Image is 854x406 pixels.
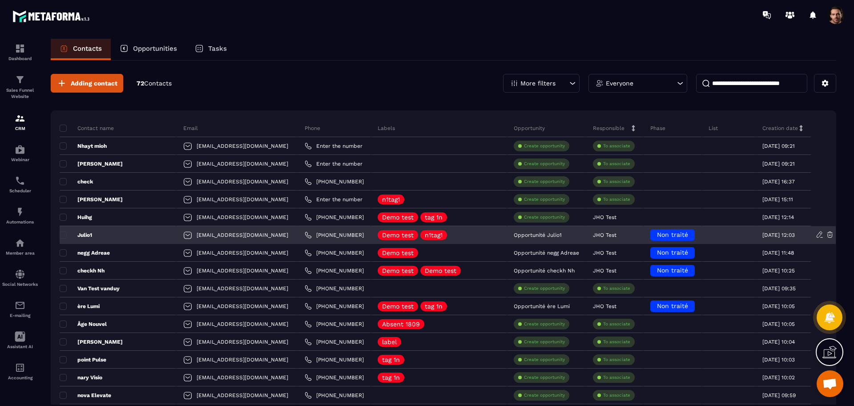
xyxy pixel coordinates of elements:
p: Create opportunity [524,143,565,149]
p: Julio1 [60,231,92,239]
p: [DATE] 09:35 [762,285,796,292]
a: automationsautomationsMember area [2,231,38,262]
p: [PERSON_NAME] [60,338,123,345]
span: Adding contact [71,79,117,88]
p: 72 [137,79,172,88]
a: [PHONE_NUMBER] [305,214,364,221]
p: To associate [603,392,630,398]
p: Create opportunity [524,161,565,167]
a: [PHONE_NUMBER] [305,303,364,310]
p: Demo test [382,250,414,256]
p: nova Elevate [60,392,111,399]
img: automations [15,207,25,217]
a: accountantaccountantAccounting [2,356,38,387]
p: [PERSON_NAME] [60,196,123,203]
div: Mở cuộc trò chuyện [817,370,843,397]
p: [DATE] 10:05 [762,321,795,327]
p: JHO Test [593,214,616,220]
p: To associate [603,339,630,345]
p: Opportunité Julio1 [514,232,562,238]
p: JHO Test [593,232,616,238]
img: automations [15,144,25,155]
p: Phase [650,125,665,132]
p: Create opportunity [524,392,565,398]
p: Opportunité checkh Nh [514,268,575,274]
span: Non traité [657,249,688,256]
p: Nhayt mioh [60,142,107,150]
a: [PHONE_NUMBER] [305,338,364,345]
p: To associate [603,196,630,203]
button: Adding contact [51,74,123,93]
p: [DATE] 10:04 [762,339,795,345]
p: Create opportunity [524,374,565,381]
a: schedulerschedulerScheduler [2,169,38,200]
p: Automations [2,219,38,224]
p: JHO Test [593,268,616,274]
a: formationformationCRM [2,106,38,138]
p: tag 1n [425,214,443,220]
img: accountant [15,362,25,373]
p: Create opportunity [524,214,565,220]
p: [DATE] 09:59 [762,392,796,398]
p: [DATE] 10:02 [762,374,795,381]
p: To associate [603,357,630,363]
p: Labels [378,125,395,132]
p: Create opportunity [524,357,565,363]
p: tag 1n [425,303,443,309]
a: [PHONE_NUMBER] [305,392,364,399]
p: Tasks [208,45,227,53]
p: Demo test [382,268,414,274]
p: Âge Nouvel [60,321,107,328]
p: Demo test [382,232,414,238]
a: [PHONE_NUMBER] [305,178,364,185]
p: Scheduler [2,188,38,193]
span: Non traité [657,231,688,238]
p: To associate [603,321,630,327]
p: Opportunities [133,45,177,53]
p: Create opportunity [524,179,565,185]
img: formation [15,113,25,124]
p: Demo test [425,268,456,274]
a: Contacts [51,39,111,60]
p: Everyone [606,80,633,86]
p: [DATE] 10:25 [762,268,795,274]
img: social-network [15,269,25,280]
p: Sales Funnel Website [2,87,38,100]
a: automationsautomationsAutomations [2,200,38,231]
span: Contacts [144,80,172,87]
p: Phone [305,125,320,132]
p: Responsible [593,125,624,132]
p: To associate [603,374,630,381]
p: [DATE] 10:03 [762,357,795,363]
p: negg Adreae [60,249,110,256]
p: JHO Test [593,250,616,256]
a: automationsautomationsWebinar [2,138,38,169]
p: JHO Test [593,303,616,309]
a: Assistant AI [2,325,38,356]
p: [DATE] 12:14 [762,214,794,220]
p: [DATE] 09:21 [762,161,795,167]
p: Create opportunity [524,321,565,327]
a: [PHONE_NUMBER] [305,267,364,274]
p: Van Test vanduy [60,285,120,292]
p: Absent 1809 [382,321,420,327]
p: Create opportunity [524,339,565,345]
p: Contacts [73,45,102,53]
p: To associate [603,285,630,292]
img: scheduler [15,175,25,186]
p: Social Networks [2,282,38,287]
img: logo [12,8,93,24]
p: Email [183,125,198,132]
p: tag 1n [382,374,400,381]
a: [PHONE_NUMBER] [305,356,364,363]
img: email [15,300,25,311]
p: [DATE] 09:21 [762,143,795,149]
p: Dashboard [2,56,38,61]
p: label [382,339,397,345]
p: To associate [603,143,630,149]
p: [DATE] 10:05 [762,303,795,309]
a: [PHONE_NUMBER] [305,321,364,328]
p: To associate [603,161,630,167]
a: formationformationDashboard [2,37,38,68]
img: automations [15,238,25,248]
